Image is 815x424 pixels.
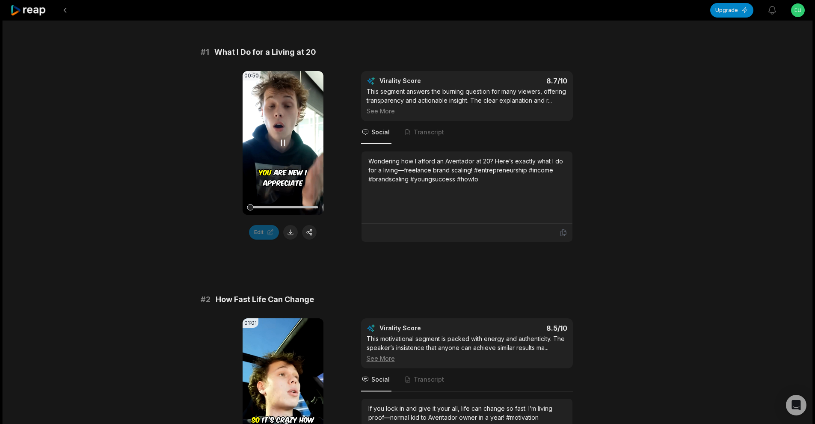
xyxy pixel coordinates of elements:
[216,294,314,305] span: How Fast Life Can Change
[243,71,323,215] video: Your browser does not support mp4 format.
[475,77,567,85] div: 8.7 /10
[379,324,471,332] div: Virality Score
[201,46,209,58] span: # 1
[414,375,444,384] span: Transcript
[367,87,567,116] div: This segment answers the burning question for many viewers, offering transparency and actionable ...
[367,334,567,363] div: This motivational segment is packed with energy and authenticity. The speaker’s insistence that a...
[371,375,390,384] span: Social
[379,77,471,85] div: Virality Score
[214,46,316,58] span: What I Do for a Living at 20
[371,128,390,136] span: Social
[367,107,567,116] div: See More
[475,324,567,332] div: 8.5 /10
[201,294,210,305] span: # 2
[414,128,444,136] span: Transcript
[249,225,279,240] button: Edit
[361,121,573,144] nav: Tabs
[786,395,806,415] div: Open Intercom Messenger
[368,157,566,184] div: Wondering how I afford an Aventador at 20? Here’s exactly what I do for a living—freelance brand ...
[361,368,573,391] nav: Tabs
[710,3,753,18] button: Upgrade
[367,354,567,363] div: See More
